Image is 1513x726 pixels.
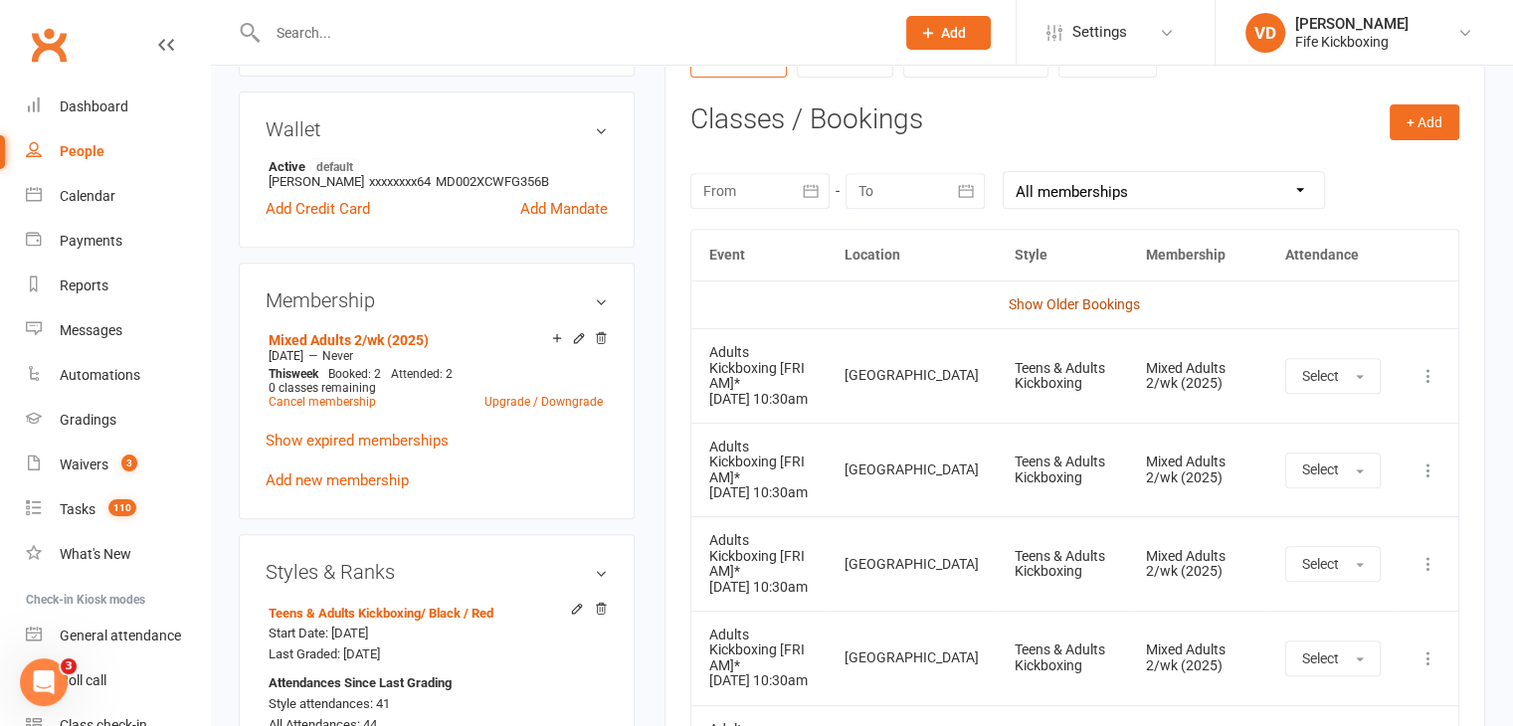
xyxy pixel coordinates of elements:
[61,658,77,674] span: 3
[709,440,809,485] div: Adults Kickboxing [FRI AM]*
[1058,32,1157,78] a: Make-ups
[1146,549,1249,580] div: Mixed Adults 2/wk (2025)
[24,20,74,70] a: Clubworx
[1302,368,1339,384] span: Select
[269,158,598,174] strong: Active
[26,614,210,658] a: General attendance kiosk mode
[264,348,608,364] div: —
[266,432,449,450] a: Show expired memberships
[1014,361,1109,392] div: Teens & Adults Kickboxing
[26,308,210,353] a: Messages
[60,277,108,293] div: Reports
[1014,549,1109,580] div: Teens & Adults Kickboxing
[269,349,303,363] span: [DATE]
[436,174,549,189] span: MD002XCWFG356B
[322,349,353,363] span: Never
[797,32,893,78] a: Recurring
[691,328,827,423] td: [DATE] 10:30am
[844,462,978,477] div: [GEOGRAPHIC_DATA]
[60,501,95,517] div: Tasks
[826,230,996,280] th: Location
[691,611,827,705] td: [DATE] 10:30am
[269,332,429,348] a: Mixed Adults 2/wk (2025)
[690,104,1459,135] h3: Classes / Bookings
[1014,642,1109,673] div: Teens & Adults Kickboxing
[60,367,140,383] div: Automations
[269,696,390,711] span: Style attendances: 41
[264,367,323,381] div: week
[941,25,966,41] span: Add
[1285,640,1381,676] button: Select
[26,532,210,577] a: What's New
[691,230,827,280] th: Event
[1128,230,1267,280] th: Membership
[60,412,116,428] div: Gradings
[269,646,380,661] span: Last Graded: [DATE]
[310,158,359,174] span: default
[484,395,603,409] a: Upgrade / Downgrade
[328,367,381,381] span: Booked: 2
[266,197,370,221] a: Add Credit Card
[844,557,978,572] div: [GEOGRAPHIC_DATA]
[26,658,210,703] a: Roll call
[266,471,409,489] a: Add new membership
[60,322,122,338] div: Messages
[709,628,809,673] div: Adults Kickboxing [FRI AM]*
[520,197,608,221] a: Add Mandate
[60,546,131,562] div: What's New
[60,143,104,159] div: People
[269,381,376,395] span: 0 classes remaining
[26,129,210,174] a: People
[691,423,827,517] td: [DATE] 10:30am
[26,264,210,308] a: Reports
[266,561,608,583] h3: Styles & Ranks
[1390,104,1459,140] button: + Add
[1302,461,1339,477] span: Select
[844,368,978,383] div: [GEOGRAPHIC_DATA]
[1267,230,1399,280] th: Attendance
[391,367,453,381] span: Attended: 2
[1295,15,1409,33] div: [PERSON_NAME]
[60,98,128,114] div: Dashboard
[266,118,608,140] h3: Wallet
[996,230,1127,280] th: Style
[60,188,115,204] div: Calendar
[1245,13,1285,53] div: VD
[269,606,493,621] a: Teens & Adults Kickboxing
[1285,358,1381,394] button: Select
[26,174,210,219] a: Calendar
[60,672,106,688] div: Roll call
[1146,642,1249,673] div: Mixed Adults 2/wk (2025)
[690,32,787,78] a: Bookings
[26,85,210,129] a: Dashboard
[121,454,137,471] span: 3
[26,398,210,443] a: Gradings
[60,233,122,249] div: Payments
[709,533,809,579] div: Adults Kickboxing [FRI AM]*
[844,650,978,665] div: [GEOGRAPHIC_DATA]
[1146,454,1249,485] div: Mixed Adults 2/wk (2025)
[1285,453,1381,488] button: Select
[26,443,210,487] a: Waivers 3
[26,353,210,398] a: Automations
[269,673,452,694] strong: Attendances Since Last Grading
[1146,361,1249,392] div: Mixed Adults 2/wk (2025)
[421,606,493,621] span: / Black / Red
[1302,556,1339,572] span: Select
[108,499,136,516] span: 110
[269,395,376,409] a: Cancel membership
[906,16,991,50] button: Add
[1014,454,1109,485] div: Teens & Adults Kickboxing
[26,219,210,264] a: Payments
[1285,546,1381,582] button: Select
[266,289,608,311] h3: Membership
[269,367,291,381] span: This
[709,345,809,391] div: Adults Kickboxing [FRI AM]*
[269,626,368,640] span: Start Date: [DATE]
[26,487,210,532] a: Tasks 110
[1009,296,1140,312] a: Show Older Bookings
[1302,650,1339,666] span: Select
[903,32,1048,78] a: Gen. Attendance
[1295,33,1409,51] div: Fife Kickboxing
[369,174,431,189] span: xxxxxxxx64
